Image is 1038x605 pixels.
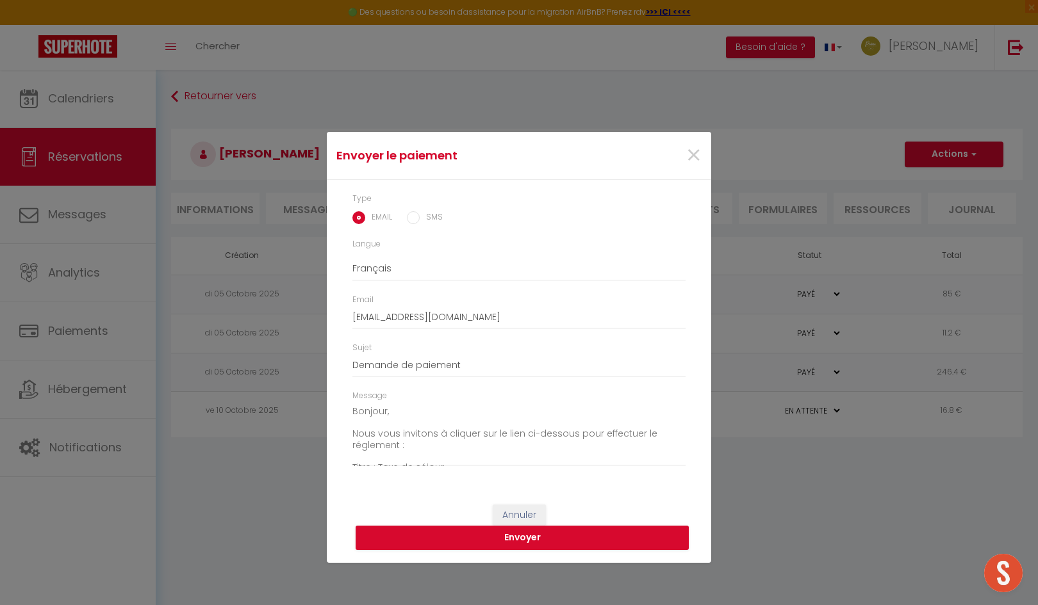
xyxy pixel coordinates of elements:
[493,504,546,526] button: Annuler
[352,390,387,402] label: Message
[352,294,374,306] label: Email
[365,211,392,225] label: EMAIL
[686,142,702,170] button: Close
[352,193,372,205] label: Type
[336,147,574,165] h4: Envoyer le paiement
[686,136,702,175] span: ×
[984,554,1023,592] div: Ouvrir le chat
[356,526,689,550] button: Envoyer
[352,238,381,250] label: Langue
[420,211,443,225] label: SMS
[352,342,372,354] label: Sujet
